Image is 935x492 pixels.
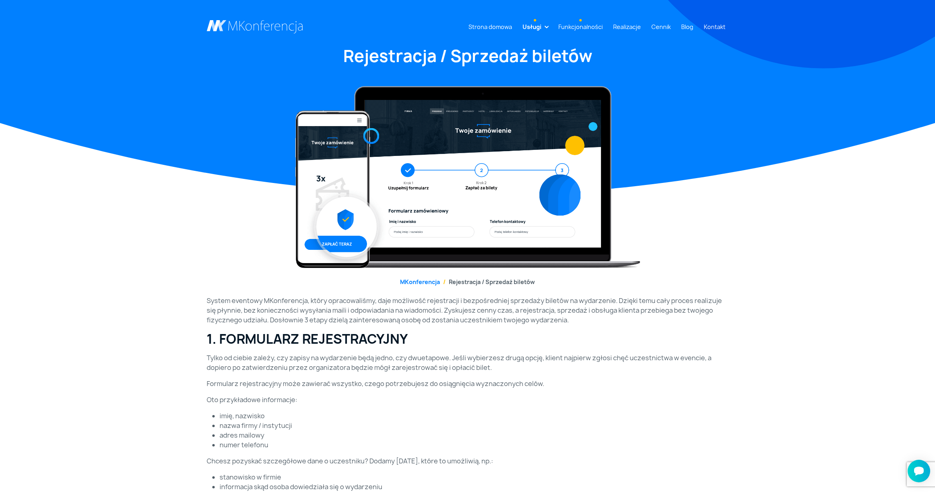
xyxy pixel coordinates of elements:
iframe: Smartsupp widget button [908,460,930,482]
h2: 1. FORMULARZ REJESTRACYJNY [207,331,729,347]
img: Graficzny element strony [363,128,379,144]
img: Rejestracja / Sprzedaż biletów [295,86,640,268]
a: Cennik [648,19,674,34]
a: Usługi [519,19,545,34]
li: informacja skąd osoba dowiedziała się o wydarzeniu [220,482,729,492]
a: Realizacje [610,19,644,34]
li: adres mailowy [220,430,729,440]
a: Strona domowa [465,19,515,34]
p: Oto przykładowe informacje: [207,395,729,405]
p: Chcesz pozyskać szczegółowe dane o uczestniku? Dodamy [DATE], które to umożliwią, np.: [207,456,729,466]
p: Tylko od ciebie zależy, czy zapisy na wydarzenie będą jedno, czy dwuetapowe. Jeśli wybierzesz dru... [207,353,729,372]
p: System eventowy MKonferencja, który opracowaliśmy, daje możliwość rejestracji i bezpośredniej spr... [207,296,729,325]
img: Graficzny element strony [539,174,580,216]
a: MKonferencja [400,278,440,286]
li: numer telefonu [220,440,729,450]
nav: breadcrumb [207,278,729,286]
li: nazwa firmy / instytucji [220,421,729,430]
li: imię, nazwisko [220,411,729,421]
li: stanowisko w firmie [220,472,729,482]
img: Graficzny element strony [588,122,597,131]
li: Rejestracja / Sprzedaż biletów [440,278,535,286]
a: Blog [678,19,697,34]
a: Funkcjonalności [555,19,606,34]
img: Graficzny element strony [565,136,585,155]
a: Kontakt [701,19,729,34]
p: Formularz rejestracyjny może zawierać wszystko, czego potrzebujesz do osiągnięcia wyznaczonych ce... [207,379,729,388]
h1: Rejestracja / Sprzedaż biletów [207,45,729,67]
